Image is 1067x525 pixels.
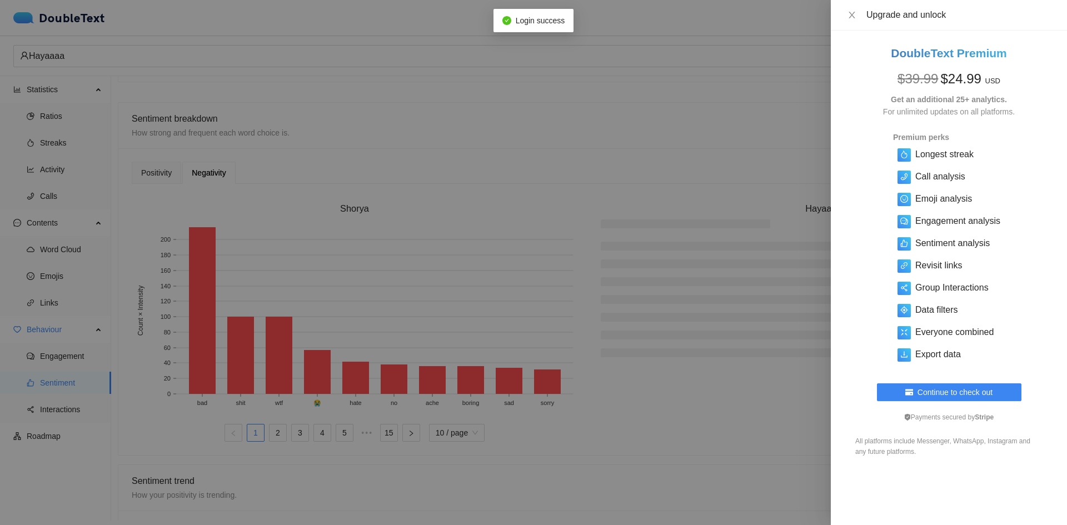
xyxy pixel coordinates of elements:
[915,303,958,317] h5: Data filters
[904,413,994,421] span: Payments secured by
[866,9,1054,21] div: Upgrade and unlock
[915,170,965,183] h5: Call analysis
[900,173,908,181] span: phone
[883,107,1015,116] span: For unlimited updates on all platforms.
[516,16,565,25] span: Login success
[900,217,908,225] span: comment
[900,328,908,336] span: fullscreen-exit
[918,386,993,398] span: Continue to check out
[844,44,1054,62] h2: DoubleText Premium
[855,437,1030,456] span: All platforms include Messenger, WhatsApp, Instagram and any future platforms.
[904,414,911,421] span: safety-certificate
[898,71,938,86] span: $ 39.99
[900,239,908,247] span: like
[915,326,994,339] h5: Everyone combined
[915,148,974,161] h5: Longest streak
[915,348,961,361] h5: Export data
[915,214,1000,228] h5: Engagement analysis
[975,413,994,421] b: Stripe
[905,388,913,397] span: credit-card
[940,71,981,86] span: $ 24.99
[985,77,1000,85] span: USD
[915,281,989,294] h5: Group Interactions
[502,16,511,25] span: check-circle
[900,284,908,292] span: share-alt
[900,306,908,314] span: aim
[900,351,908,358] span: download
[900,195,908,203] span: smile
[877,383,1021,401] button: credit-cardContinue to check out
[915,192,972,206] h5: Emoji analysis
[900,262,908,269] span: link
[915,237,990,250] h5: Sentiment analysis
[900,151,908,158] span: fire
[844,10,860,21] button: Close
[847,11,856,19] span: close
[893,133,949,142] strong: Premium perks
[915,259,962,272] h5: Revisit links
[891,95,1007,104] strong: Get an additional 25+ analytics.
